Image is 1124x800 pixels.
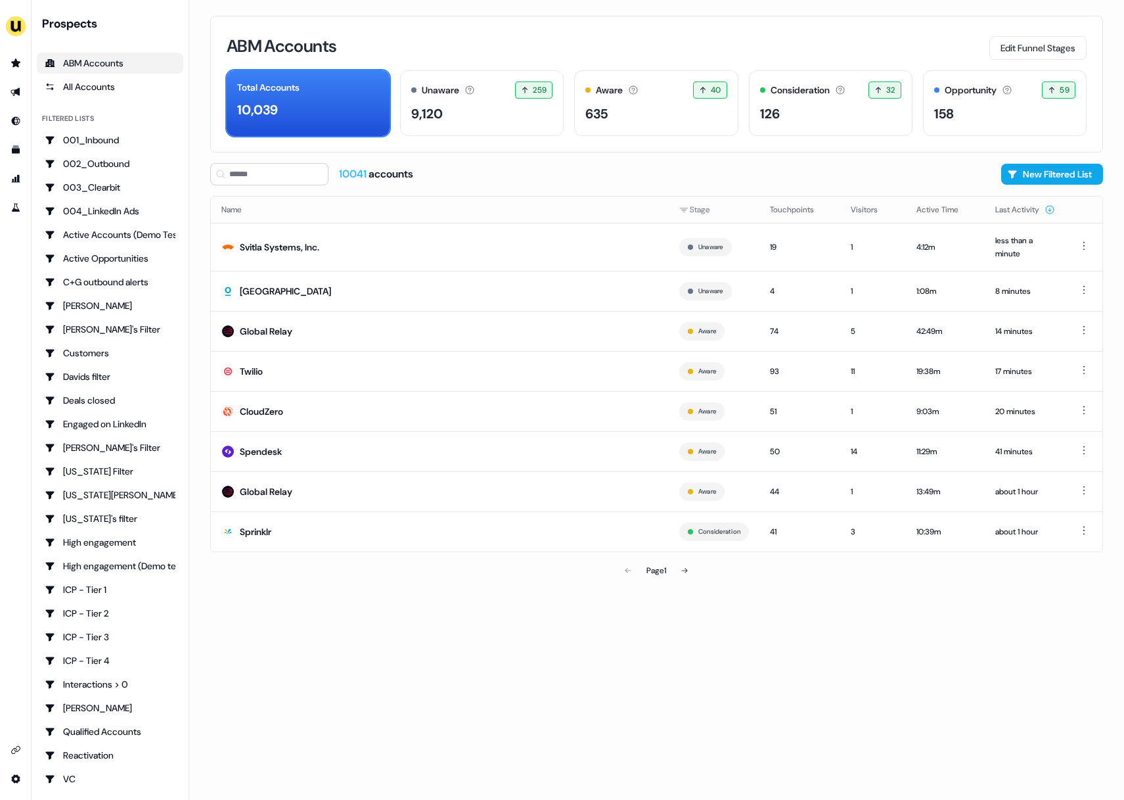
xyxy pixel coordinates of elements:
div: [US_STATE]'s filter [45,512,175,525]
div: ABM Accounts [45,57,175,70]
a: Go to Reactivation [37,745,183,766]
div: 10:39m [916,525,974,538]
a: Go to ICP - Tier 1 [37,579,183,600]
div: about 1 hour [995,485,1055,498]
a: Go to Customers [37,342,183,364]
div: 74 [770,325,830,338]
div: 51 [770,405,830,418]
div: ICP - Tier 1 [45,583,175,596]
span: 259 [533,83,547,97]
div: 4 [770,285,830,298]
button: Aware [698,446,716,458]
div: 20 minutes [995,405,1055,418]
div: 635 [585,104,608,124]
div: Deals closed [45,394,175,407]
div: Total Accounts [237,81,300,95]
a: Go to Georgia Slack [37,484,183,506]
button: Edit Funnel Stages [989,36,1087,60]
a: Go to Geneviève's Filter [37,437,183,458]
a: Go to 004_LinkedIn Ads [37,200,183,222]
a: Go to Charlotte's Filter [37,319,183,340]
div: Twilio [240,365,263,378]
div: 17 minutes [995,365,1055,378]
a: Go to Charlotte Stone [37,295,183,316]
div: accounts [339,167,413,181]
div: Customers [45,346,175,360]
div: Global Relay [240,485,292,498]
div: 9,120 [411,104,443,124]
a: Go to Active Opportunities [37,248,183,269]
a: Go to prospects [5,53,26,74]
a: Go to Active Accounts (Demo Test) [37,224,183,245]
a: Go to Georgia's filter [37,508,183,529]
div: 19 [770,241,830,254]
div: 13:49m [916,485,974,498]
div: VC [45,772,175,786]
a: Go to VC [37,768,183,789]
div: Consideration [771,83,830,97]
div: 001_Inbound [45,133,175,147]
div: [PERSON_NAME] [45,701,175,715]
a: All accounts [37,76,183,97]
div: 8 minutes [995,285,1055,298]
div: Davids filter [45,370,175,383]
button: Aware [698,365,716,377]
a: Go to High engagement [37,532,183,553]
div: Sprinklr [240,525,271,538]
a: Go to experiments [5,197,26,218]
button: Aware [698,486,716,498]
button: Unaware [698,241,723,253]
div: [US_STATE] Filter [45,465,175,478]
div: 1:08m [916,285,974,298]
span: 32 [886,83,895,97]
a: ABM Accounts [37,53,183,74]
div: Prospects [42,16,183,32]
div: 002_Outbound [45,157,175,170]
div: CloudZero [240,405,283,418]
a: Go to Qualified Accounts [37,721,183,742]
div: 42:49m [916,325,974,338]
div: [PERSON_NAME]'s Filter [45,323,175,336]
div: less than a minute [995,234,1055,260]
div: Page 1 [646,564,666,577]
div: Aware [596,83,623,97]
div: Svitla Systems, Inc. [240,241,319,254]
a: Go to integrations [5,740,26,761]
span: 10041 [339,167,369,181]
div: All Accounts [45,80,175,93]
div: Interactions > 0 [45,678,175,691]
div: 1 [851,285,895,298]
div: 126 [760,104,780,124]
a: Go to C+G outbound alerts [37,271,183,293]
div: High engagement [45,536,175,549]
div: Filtered lists [42,113,94,124]
div: Engaged on LinkedIn [45,417,175,431]
button: Visitors [851,198,893,222]
a: Go to JJ Deals [37,697,183,718]
div: Active Accounts (Demo Test) [45,228,175,241]
a: Go to ICP - Tier 3 [37,626,183,647]
div: 003_Clearbit [45,181,175,194]
a: Go to templates [5,139,26,160]
a: Go to Georgia Filter [37,461,183,482]
h3: ABM Accounts [227,37,336,55]
div: Spendesk [240,445,282,458]
button: Last Activity [995,198,1055,222]
div: 11 [851,365,895,378]
span: 40 [711,83,721,97]
div: Global Relay [240,325,292,338]
span: 59 [1060,83,1069,97]
div: [PERSON_NAME] [45,299,175,312]
div: Reactivation [45,749,175,762]
a: Go to 001_Inbound [37,129,183,151]
div: 14 minutes [995,325,1055,338]
button: Aware [698,406,716,417]
div: 4:12m [916,241,974,254]
a: Go to Inbound [5,110,26,131]
button: Consideration [698,526,740,538]
div: 11:29m [916,445,974,458]
a: Go to 003_Clearbit [37,177,183,198]
div: 1 [851,405,895,418]
button: Unaware [698,285,723,297]
div: 50 [770,445,830,458]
